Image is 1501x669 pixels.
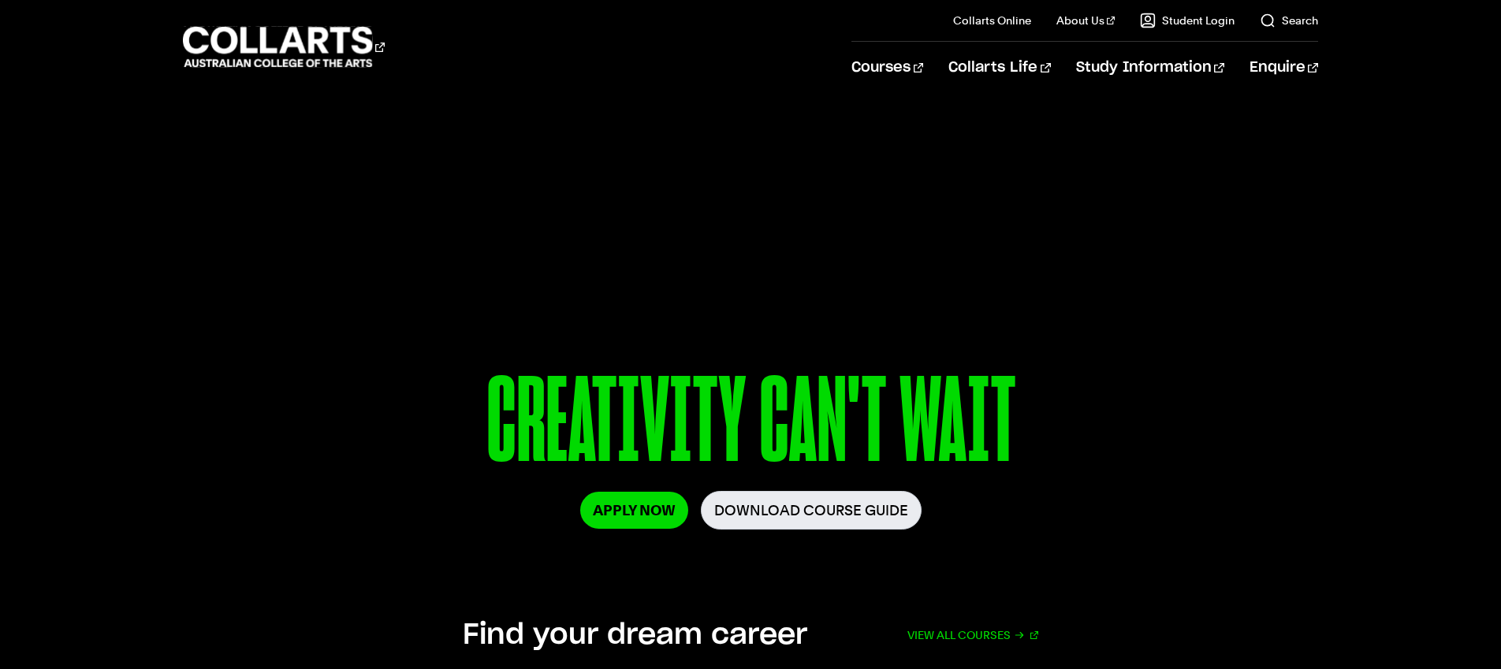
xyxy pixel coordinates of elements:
h2: Find your dream career [463,618,807,652]
a: Courses [851,42,923,94]
a: Study Information [1076,42,1224,94]
a: Download Course Guide [701,491,922,530]
a: Enquire [1250,42,1318,94]
a: Search [1260,13,1318,28]
div: Go to homepage [183,24,385,69]
p: CREATIVITY CAN'T WAIT [311,361,1190,491]
a: Apply Now [580,492,688,529]
a: Collarts Life [948,42,1050,94]
a: View all courses [907,618,1038,652]
a: Collarts Online [953,13,1031,28]
a: Student Login [1140,13,1235,28]
a: About Us [1056,13,1115,28]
